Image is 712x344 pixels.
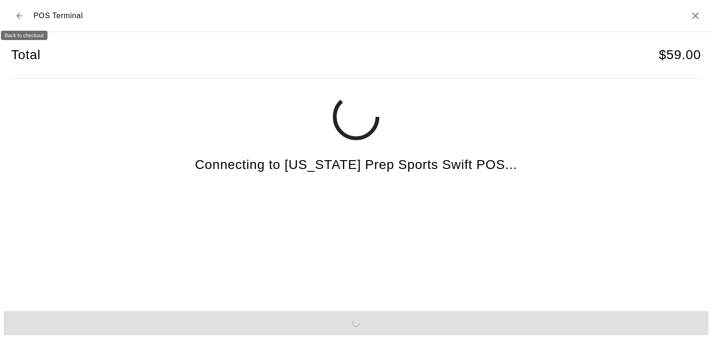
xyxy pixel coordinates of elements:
[658,47,701,63] h4: $ 59.00
[690,10,701,21] button: Close
[1,31,47,40] div: Back to checkout
[11,47,40,63] h4: Total
[195,157,517,173] h4: Connecting to [US_STATE] Prep Sports Swift POS...
[11,7,28,24] button: Back to checkout
[11,7,83,24] div: POS Terminal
